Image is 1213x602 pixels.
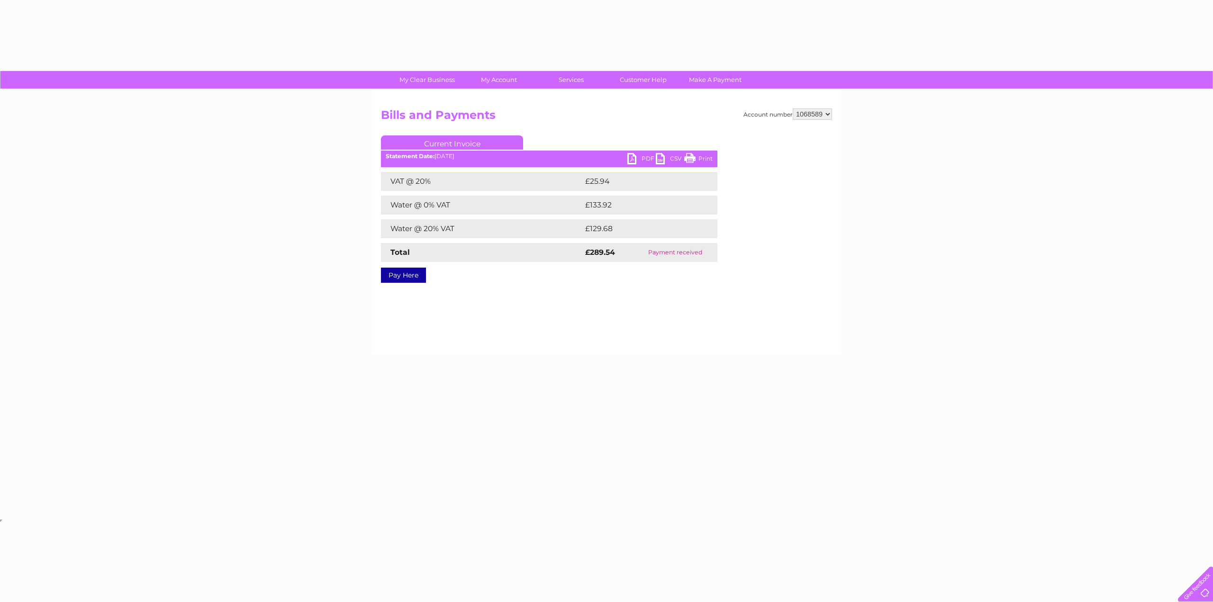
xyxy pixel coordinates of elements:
td: Water @ 0% VAT [381,196,583,215]
a: My Account [460,71,538,89]
a: Current Invoice [381,135,523,150]
a: My Clear Business [388,71,466,89]
a: Services [532,71,610,89]
div: Account number [743,108,832,120]
strong: £289.54 [585,248,615,257]
a: PDF [627,153,656,167]
b: Statement Date: [386,153,435,160]
strong: Total [390,248,410,257]
a: Pay Here [381,268,426,283]
a: CSV [656,153,684,167]
div: [DATE] [381,153,717,160]
a: Make A Payment [676,71,754,89]
td: Water @ 20% VAT [381,219,583,238]
td: £25.94 [583,172,698,191]
td: £129.68 [583,219,700,238]
td: Payment received [633,243,717,262]
a: Customer Help [604,71,682,89]
a: Print [684,153,713,167]
td: £133.92 [583,196,700,215]
td: VAT @ 20% [381,172,583,191]
h2: Bills and Payments [381,108,832,126]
